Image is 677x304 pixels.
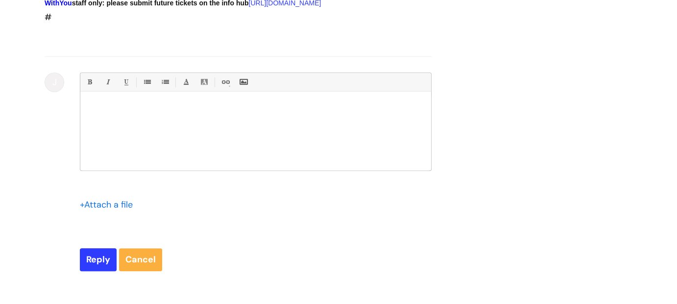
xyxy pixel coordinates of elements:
a: • Unordered List (Ctrl-Shift-7) [141,76,153,88]
input: Reply [80,248,117,271]
a: Cancel [119,248,162,271]
a: Font Color [180,76,192,88]
a: Underline(Ctrl-U) [120,76,132,88]
a: Bold (Ctrl-B) [83,76,96,88]
a: Link [219,76,231,88]
a: 1. Ordered List (Ctrl-Shift-8) [159,76,171,88]
div: J [45,72,64,92]
a: Back Color [198,76,210,88]
a: Italic (Ctrl-I) [101,76,114,88]
span: + [80,199,84,210]
div: Attach a file [80,197,139,212]
a: Insert Image... [237,76,249,88]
